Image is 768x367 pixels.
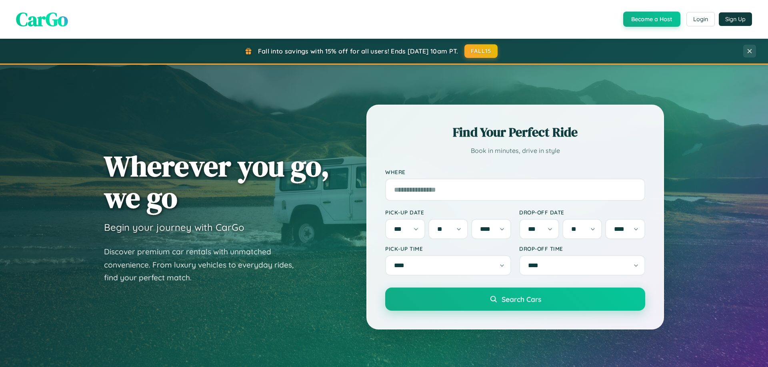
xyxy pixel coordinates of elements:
p: Discover premium car rentals with unmatched convenience. From luxury vehicles to everyday rides, ... [104,245,304,284]
p: Book in minutes, drive in style [385,145,645,157]
label: Drop-off Time [519,245,645,252]
span: Search Cars [502,295,541,304]
span: CarGo [16,6,68,32]
button: Become a Host [623,12,680,27]
label: Where [385,169,645,175]
label: Pick-up Time [385,245,511,252]
label: Drop-off Date [519,209,645,216]
button: Login [686,12,715,26]
button: FALL15 [464,44,498,58]
button: Search Cars [385,288,645,311]
span: Fall into savings with 15% off for all users! Ends [DATE] 10am PT. [258,47,458,55]
h3: Begin your journey with CarGo [104,221,244,233]
h1: Wherever you go, we go [104,150,330,213]
h2: Find Your Perfect Ride [385,123,645,141]
label: Pick-up Date [385,209,511,216]
button: Sign Up [719,12,752,26]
